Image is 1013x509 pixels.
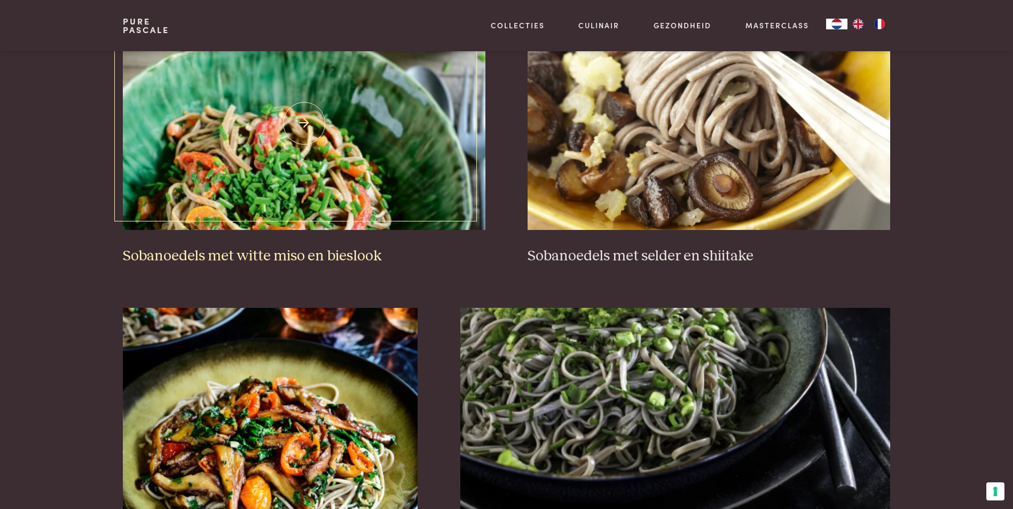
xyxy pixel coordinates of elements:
a: PurePascale [123,17,169,34]
a: EN [847,19,869,29]
a: NL [826,19,847,29]
h3: Sobanoedels met witte miso en bieslook [123,247,485,266]
a: Sobanoedels met selder en shiitake Sobanoedels met selder en shiitake [528,17,890,265]
h3: Sobanoedels met selder en shiitake [528,247,890,266]
a: Culinair [578,20,619,31]
a: Gezondheid [654,20,711,31]
img: Sobanoedels met witte miso en bieslook [123,17,485,230]
a: Collecties [491,20,545,31]
div: Language [826,19,847,29]
img: Sobanoedels met selder en shiitake [528,17,890,230]
ul: Language list [847,19,890,29]
a: Masterclass [745,20,809,31]
a: FR [869,19,890,29]
a: Sobanoedels met witte miso en bieslook Sobanoedels met witte miso en bieslook [123,17,485,265]
aside: Language selected: Nederlands [826,19,890,29]
button: Uw voorkeuren voor toestemming voor trackingtechnologieën [986,482,1004,500]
